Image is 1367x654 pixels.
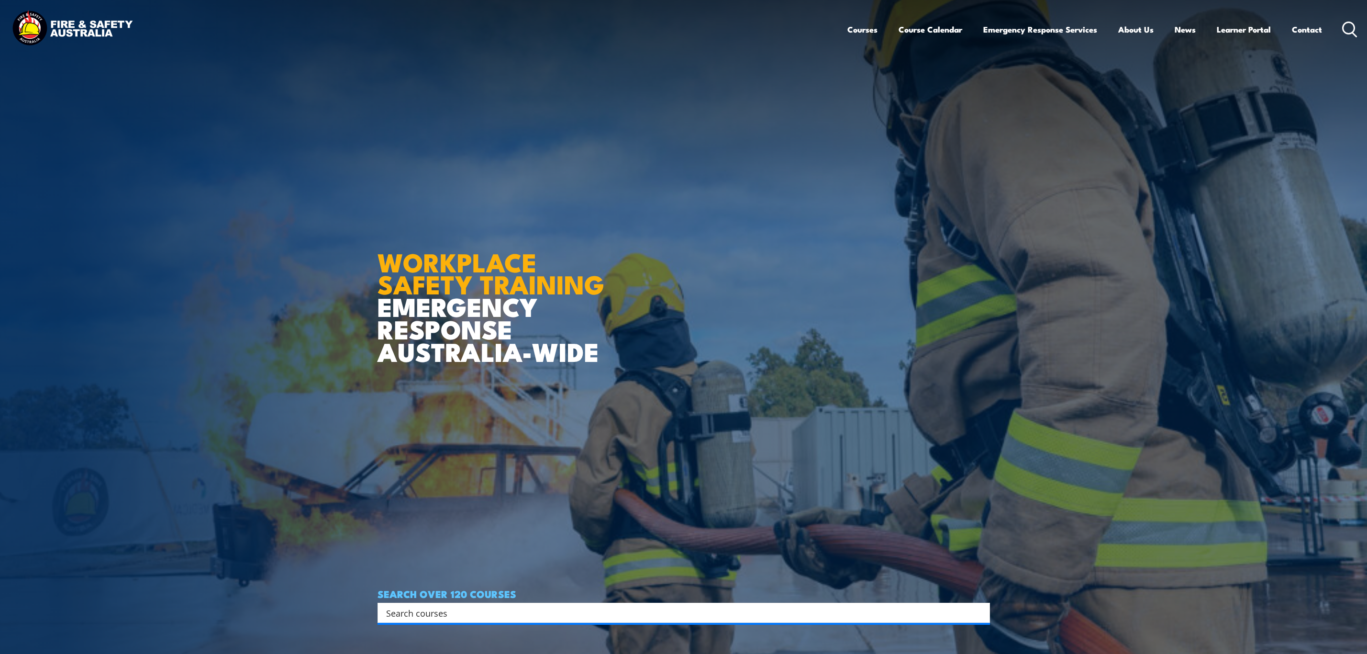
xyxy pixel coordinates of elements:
[899,17,962,42] a: Course Calendar
[847,17,878,42] a: Courses
[378,588,990,599] h4: SEARCH OVER 120 COURSES
[1292,17,1322,42] a: Contact
[386,606,969,620] input: Search input
[1118,17,1154,42] a: About Us
[388,606,971,620] form: Search form
[378,241,604,304] strong: WORKPLACE SAFETY TRAINING
[1217,17,1271,42] a: Learner Portal
[973,606,987,620] button: Search magnifier button
[378,226,611,362] h1: EMERGENCY RESPONSE AUSTRALIA-WIDE
[983,17,1097,42] a: Emergency Response Services
[1175,17,1196,42] a: News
